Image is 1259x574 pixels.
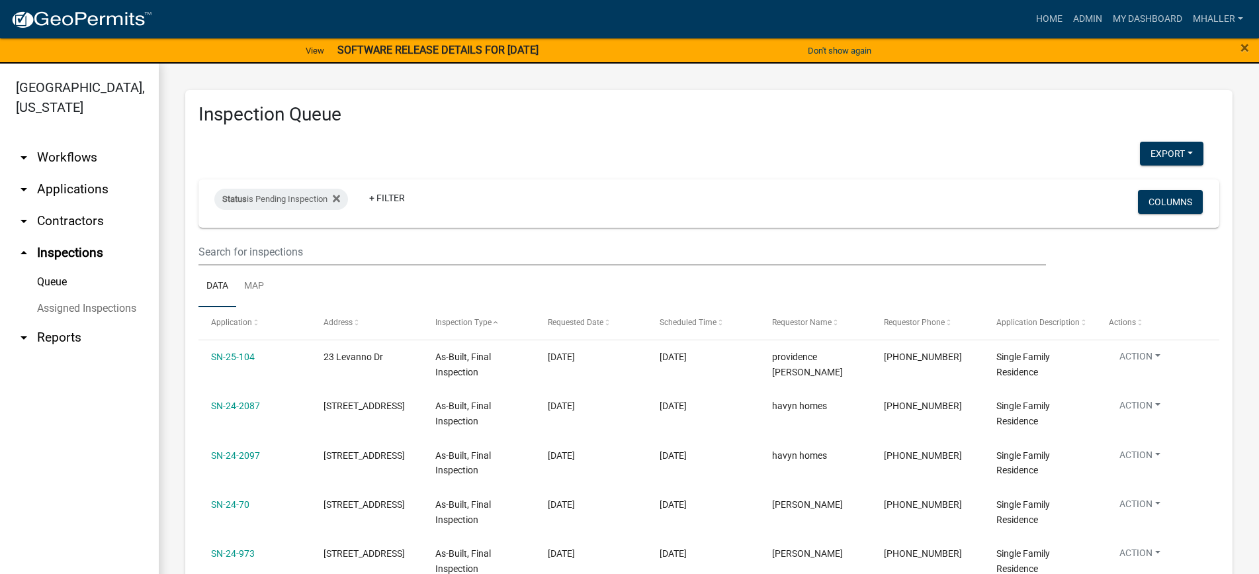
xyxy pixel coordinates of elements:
button: Action [1109,399,1171,418]
datatable-header-cell: Requestor Phone [871,307,984,339]
span: 555-555-5555 [884,401,962,411]
datatable-header-cell: Requestor Name [760,307,872,339]
datatable-header-cell: Actions [1096,307,1208,339]
button: Columns [1138,190,1203,214]
a: Data [198,265,236,308]
div: is Pending Inspection [214,189,348,210]
button: Action [1109,350,1171,369]
span: Application [211,318,252,327]
span: 09/08/2025 [548,401,575,411]
span: 07/17/2025 [548,548,575,559]
span: Status [222,194,247,204]
a: SN-24-2087 [211,401,260,411]
datatable-header-cell: Address [311,307,423,339]
a: My Dashboard [1107,7,1188,32]
span: Single Family Residence [996,548,1050,574]
a: SN-24-70 [211,499,249,510]
datatable-header-cell: Inspection Type [423,307,535,339]
span: As-Built, Final Inspection [435,499,491,525]
span: 555-555-5555 [884,352,962,362]
div: [DATE] [660,497,746,512]
span: 09/08/2025 [548,352,575,362]
span: 555-555-5555 [884,450,962,461]
i: arrow_drop_down [16,330,32,346]
i: arrow_drop_up [16,245,32,261]
span: Requestor Name [772,318,832,327]
i: arrow_drop_down [16,150,32,166]
datatable-header-cell: Application Description [984,307,1096,339]
datatable-header-cell: Scheduled Time [647,307,760,339]
span: Actions [1109,318,1136,327]
span: Requestor Phone [884,318,945,327]
span: Single Family Residence [996,401,1050,426]
span: Address [324,318,353,327]
div: [DATE] [660,546,746,561]
strong: SOFTWARE RELEASE DETAILS FOR [DATE] [337,44,539,56]
span: kyle F [772,548,843,559]
datatable-header-cell: Requested Date [535,307,648,339]
span: 116 E Goldfinch Dr [324,548,405,559]
div: [DATE] [660,448,746,463]
span: Application Description [996,318,1080,327]
span: Requested Date [548,318,603,327]
span: Single Family Residence [996,352,1050,377]
button: Export [1140,142,1203,166]
span: As-Built, Final Inspection [435,548,491,574]
button: Action [1109,448,1171,467]
h3: Inspection Queue [198,103,1219,126]
button: Don't show again [803,40,877,62]
a: + Filter [359,186,415,210]
span: delgado [772,499,843,510]
span: As-Built, Final Inspection [435,352,491,377]
span: havyn homes [772,401,827,411]
div: [DATE] [660,399,746,414]
span: Single Family Residence [996,499,1050,525]
span: Inspection Type [435,318,492,327]
button: Action [1109,546,1171,565]
i: arrow_drop_down [16,213,32,229]
datatable-header-cell: Application [198,307,311,339]
span: × [1240,38,1249,57]
a: Map [236,265,272,308]
span: 219-771-4247 [884,548,962,559]
button: Close [1240,40,1249,56]
div: [DATE] [660,350,746,365]
i: arrow_drop_down [16,181,32,197]
span: 23 Levanno Dr [324,352,383,362]
span: As-Built, Final Inspection [435,450,491,476]
span: Single Family Residence [996,450,1050,476]
span: As-Built, Final Inspection [435,401,491,426]
a: SN-24-973 [211,548,255,559]
a: Home [1031,7,1068,32]
span: 219-678-6433 [884,499,962,510]
span: 170 N Winterberry Dr [324,499,405,510]
a: View [300,40,329,62]
a: SN-24-2097 [211,450,260,461]
input: Search for inspections [198,238,1046,265]
a: Admin [1068,7,1107,32]
span: 08/22/2025 [548,499,575,510]
a: mhaller [1188,7,1248,32]
span: havyn homes [772,450,827,461]
span: 305 Apple Grove Ln [324,450,405,461]
a: SN-25-104 [211,352,255,362]
span: providence tom jurik [772,352,843,377]
span: 303 Apple Grove Ln [324,401,405,411]
span: Scheduled Time [660,318,716,327]
span: 08/28/2025 [548,450,575,461]
button: Action [1109,497,1171,516]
